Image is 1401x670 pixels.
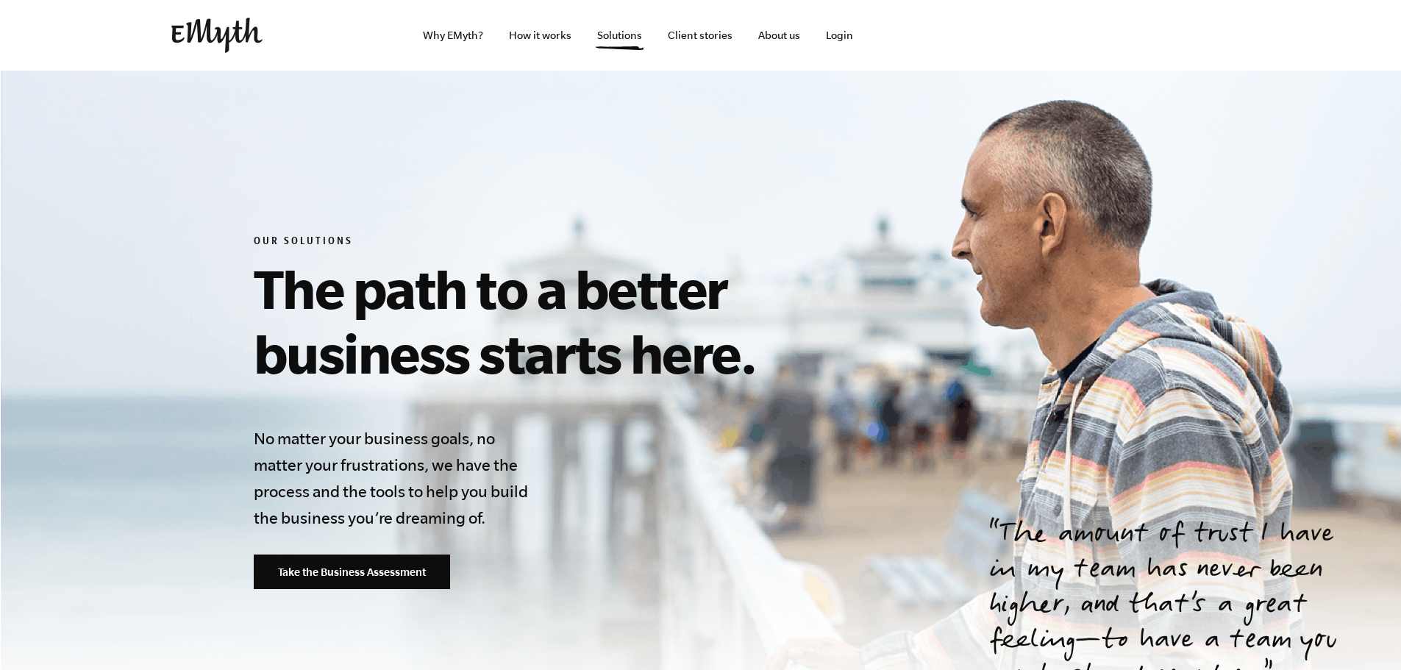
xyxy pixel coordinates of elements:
a: Take the Business Assessment [254,555,450,590]
iframe: Embedded CTA [914,19,1069,51]
h6: Our Solutions [254,235,924,250]
iframe: Embedded CTA [1076,19,1230,51]
h4: No matter your business goals, no matter your frustrations, we have the process and the tools to ... [254,425,536,531]
img: EMyth [171,18,263,53]
h1: The path to a better business starts here. [254,256,924,385]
